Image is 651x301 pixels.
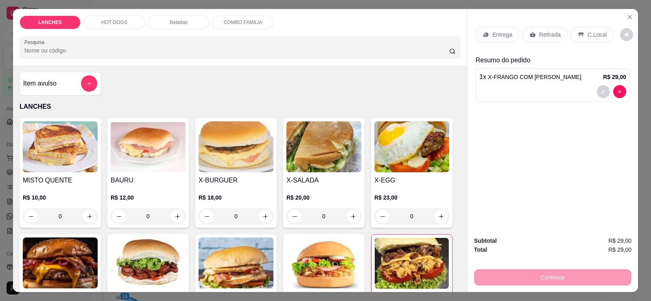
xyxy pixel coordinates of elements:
h4: BAURU [111,176,186,185]
h4: Item avulso [23,79,57,88]
button: increase-product-quantity [347,210,360,223]
strong: Subtotal [474,237,497,244]
img: product-image [286,237,361,288]
button: decrease-product-quantity [597,85,610,98]
button: increase-product-quantity [83,210,96,223]
span: R$ 29,00 [608,236,631,245]
button: decrease-product-quantity [376,210,389,223]
img: product-image [286,121,361,172]
p: Resumo do pedido [476,55,630,65]
img: product-image [111,237,186,288]
p: R$ 23,00 [374,193,449,202]
img: product-image [374,121,449,172]
p: Bebidas [170,19,187,26]
h4: X-BURGUER [199,176,273,185]
p: Retirada [539,31,561,39]
p: R$ 18,00 [199,193,273,202]
button: decrease-product-quantity [288,210,301,223]
strong: Total [474,246,487,253]
button: decrease-product-quantity [24,210,37,223]
p: Entrega [492,31,512,39]
button: decrease-product-quantity [200,210,213,223]
p: R$ 20,00 [286,193,361,202]
p: R$ 10,00 [23,193,98,202]
h4: X-SALADA [286,176,361,185]
p: R$ 29,00 [603,73,626,81]
label: Pesquisa [24,39,47,46]
h4: X-EGG [374,176,449,185]
img: product-image [375,238,449,289]
p: R$ 12,00 [111,193,186,202]
p: LANCHES [20,102,461,112]
button: Close [623,11,636,24]
h4: MISTO QUENTE [23,176,98,185]
button: increase-product-quantity [171,210,184,223]
img: product-image [23,237,98,288]
p: COMBO FAMILIA [224,19,262,26]
button: decrease-product-quantity [613,85,626,98]
p: HOT-DOGS [101,19,127,26]
img: product-image [199,237,273,288]
img: product-image [199,121,273,172]
p: LANCHES [38,19,62,26]
input: Pesquisa [24,46,449,55]
p: C.Local [588,31,607,39]
span: R$ 29,00 [608,245,631,254]
button: decrease-product-quantity [620,28,633,41]
button: decrease-product-quantity [112,210,125,223]
span: X-FRANGO COM [PERSON_NAME] [488,74,581,80]
button: increase-product-quantity [259,210,272,223]
p: 1 x [479,72,581,82]
img: product-image [111,121,186,172]
button: add-separate-item [81,75,97,92]
img: product-image [23,121,98,172]
button: increase-product-quantity [435,210,448,223]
